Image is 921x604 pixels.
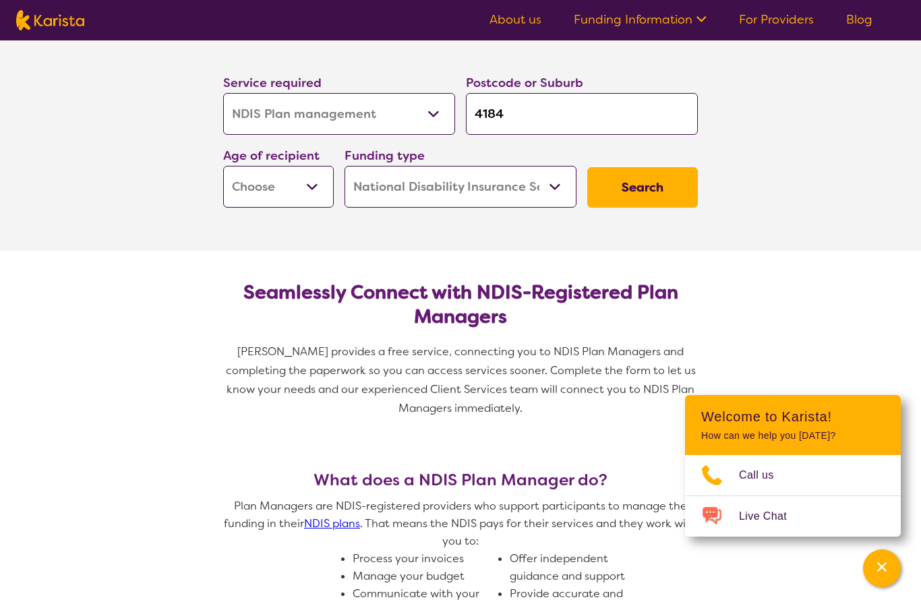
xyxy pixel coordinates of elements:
span: [PERSON_NAME] provides a free service, connecting you to NDIS Plan Managers and completing the pa... [226,344,699,415]
a: NDIS plans [304,516,360,531]
button: Search [587,167,698,208]
li: Manage your budget [353,568,499,585]
ul: Choose channel [685,455,901,537]
label: Postcode or Suburb [466,75,583,91]
label: Service required [223,75,322,91]
img: Karista logo [16,10,84,30]
span: Live Chat [739,506,803,526]
input: Type [466,93,698,135]
a: Funding Information [574,11,707,28]
p: How can we help you [DATE]? [701,430,885,442]
button: Channel Menu [863,549,901,587]
li: Offer independent guidance and support [510,550,656,585]
a: For Providers [739,11,814,28]
p: Plan Managers are NDIS-registered providers who support participants to manage the funding in the... [218,497,703,550]
label: Age of recipient [223,148,320,164]
span: Call us [739,465,790,485]
h2: Seamlessly Connect with NDIS-Registered Plan Managers [234,280,687,329]
label: Funding type [345,148,425,164]
h3: What does a NDIS Plan Manager do? [218,471,703,489]
a: Blog [846,11,872,28]
h2: Welcome to Karista! [701,409,885,425]
li: Process your invoices [353,550,499,568]
a: About us [489,11,541,28]
div: Channel Menu [685,395,901,537]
